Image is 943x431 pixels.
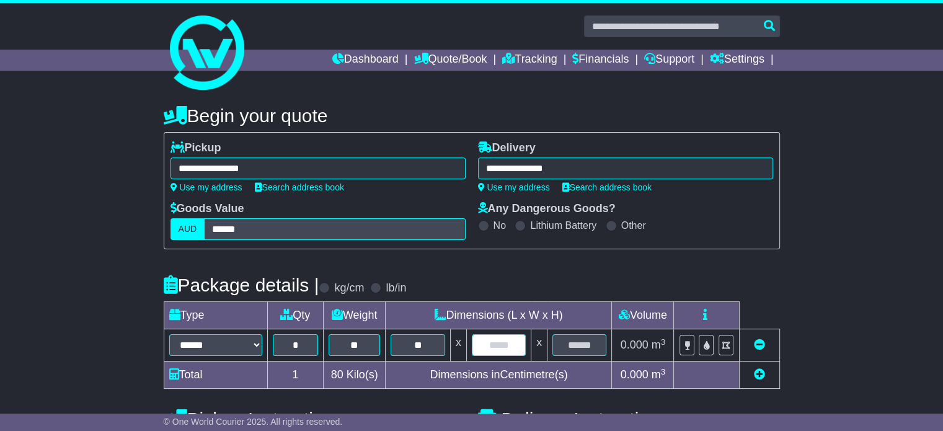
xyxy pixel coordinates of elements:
[170,202,244,216] label: Goods Value
[170,141,221,155] label: Pickup
[334,282,364,295] label: kg/cm
[478,202,616,216] label: Any Dangerous Goods?
[164,302,267,329] td: Type
[494,220,506,231] label: No
[164,362,267,389] td: Total
[710,50,764,71] a: Settings
[170,218,205,240] label: AUD
[754,368,765,381] a: Add new item
[267,362,323,389] td: 1
[386,362,612,389] td: Dimensions in Centimetre(s)
[661,337,666,347] sup: 3
[612,302,674,329] td: Volume
[531,329,547,362] td: x
[450,329,466,362] td: x
[164,417,343,427] span: © One World Courier 2025. All rights reserved.
[478,182,550,192] a: Use my address
[386,302,612,329] td: Dimensions (L x W x H)
[170,182,242,192] a: Use my address
[652,339,666,351] span: m
[414,50,487,71] a: Quote/Book
[652,368,666,381] span: m
[621,368,649,381] span: 0.000
[644,50,694,71] a: Support
[754,339,765,351] a: Remove this item
[255,182,344,192] a: Search address book
[478,409,780,429] h4: Delivery Instructions
[332,50,399,71] a: Dashboard
[572,50,629,71] a: Financials
[661,367,666,376] sup: 3
[267,302,323,329] td: Qty
[323,302,386,329] td: Weight
[331,368,343,381] span: 80
[502,50,557,71] a: Tracking
[164,105,780,126] h4: Begin your quote
[478,141,536,155] label: Delivery
[562,182,652,192] a: Search address book
[164,409,466,429] h4: Pickup Instructions
[386,282,406,295] label: lb/in
[621,339,649,351] span: 0.000
[530,220,596,231] label: Lithium Battery
[323,362,386,389] td: Kilo(s)
[164,275,319,295] h4: Package details |
[621,220,646,231] label: Other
